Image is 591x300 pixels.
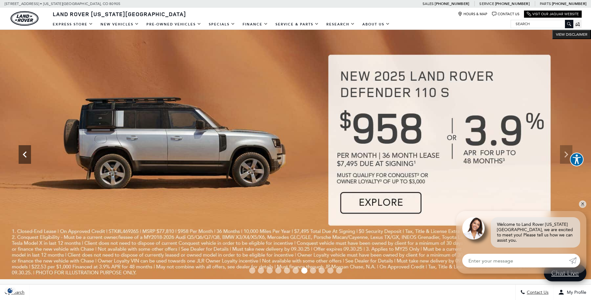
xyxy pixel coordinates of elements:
div: Previous [19,145,31,164]
a: Hours & Map [458,12,487,16]
a: Pre-Owned Vehicles [143,19,205,30]
a: [PHONE_NUMBER] [495,1,530,6]
a: Service & Parts [272,19,323,30]
section: Click to Open Cookie Consent Modal [3,287,17,294]
aside: Accessibility Help Desk [570,153,584,168]
a: Finance [239,19,272,30]
a: About Us [359,19,394,30]
a: Submit [569,254,580,267]
a: [STREET_ADDRESS] • [US_STATE][GEOGRAPHIC_DATA], CO 80905 [5,2,120,6]
a: [PHONE_NUMBER] [552,1,586,6]
input: Enter your message [462,254,569,267]
button: Open user profile menu [553,284,591,300]
a: Visit Our Jaguar Website [527,12,579,16]
a: Land Rover [US_STATE][GEOGRAPHIC_DATA] [49,10,190,18]
span: Go to slide 9 [319,267,325,274]
div: Welcome to Land Rover [US_STATE][GEOGRAPHIC_DATA], we are excited to meet you! Please tell us how... [491,217,580,248]
a: [PHONE_NUMBER] [435,1,469,6]
img: Land Rover [11,11,38,26]
span: VIEW DISCLAIMER [556,32,587,37]
span: Parts [540,2,551,6]
span: Contact Us [525,290,548,295]
span: Sales [423,2,434,6]
img: Opt-Out Icon [3,287,17,294]
a: Contact Us [492,12,519,16]
input: Search [511,20,573,28]
nav: Main Navigation [49,19,394,30]
a: land-rover [11,11,38,26]
span: Go to slide 10 [327,267,334,274]
span: Go to slide 7 [301,267,307,274]
span: Go to slide 4 [275,267,281,274]
span: Go to slide 3 [266,267,273,274]
button: Explore your accessibility options [570,153,584,166]
span: Land Rover [US_STATE][GEOGRAPHIC_DATA] [53,10,186,18]
span: My Profile [564,290,586,295]
div: Next [560,145,572,164]
img: Agent profile photo [462,217,485,240]
a: Specials [205,19,239,30]
span: Go to slide 2 [258,267,264,274]
span: Service [479,2,494,6]
span: Go to slide 6 [293,267,299,274]
button: VIEW DISCLAIMER [552,30,591,39]
a: Research [323,19,359,30]
a: New Vehicles [97,19,143,30]
span: Go to slide 1 [249,267,255,274]
span: Go to slide 8 [310,267,316,274]
span: Go to slide 11 [336,267,342,274]
span: Go to slide 5 [284,267,290,274]
a: EXPRESS STORE [49,19,97,30]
